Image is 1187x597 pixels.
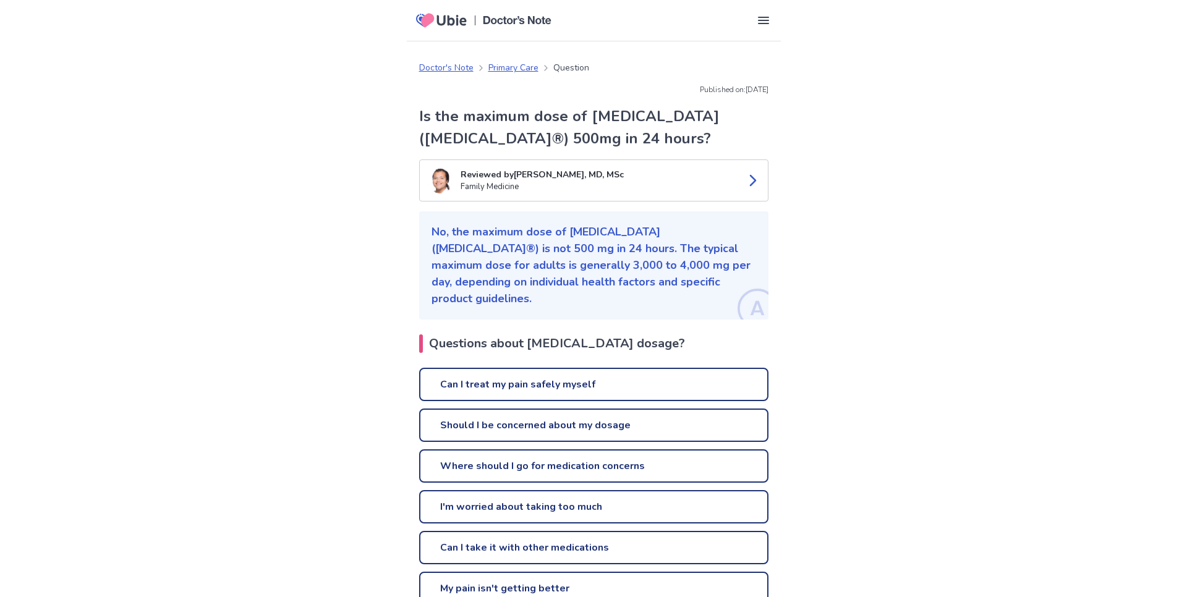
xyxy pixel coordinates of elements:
[419,159,768,201] a: Kenji TaylorReviewed by[PERSON_NAME], MD, MScFamily Medicine
[419,490,768,523] a: I'm worried about taking too much
[461,181,736,193] p: Family Medicine
[419,334,768,353] h2: Questions about [MEDICAL_DATA] dosage?
[488,61,538,74] a: Primary Care
[419,61,474,74] a: Doctor's Note
[427,167,453,193] img: Kenji Taylor
[419,368,768,401] a: Can I treat my pain safely myself
[461,168,736,181] p: Reviewed by [PERSON_NAME], MD, MSc
[553,61,589,74] p: Question
[419,84,768,95] p: Published on: [DATE]
[432,224,756,307] p: No, the maximum dose of [MEDICAL_DATA] ([MEDICAL_DATA]®) is not 500 mg in 24 hours. The typical m...
[419,61,589,74] nav: breadcrumb
[419,449,768,483] a: Where should I go for medication concerns
[419,409,768,442] a: Should I be concerned about my dosage
[483,16,551,25] img: Doctors Note Logo
[419,105,768,150] h1: Is the maximum dose of [MEDICAL_DATA] ([MEDICAL_DATA]®) 500mg in 24 hours?
[419,531,768,564] a: Can I take it with other medications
